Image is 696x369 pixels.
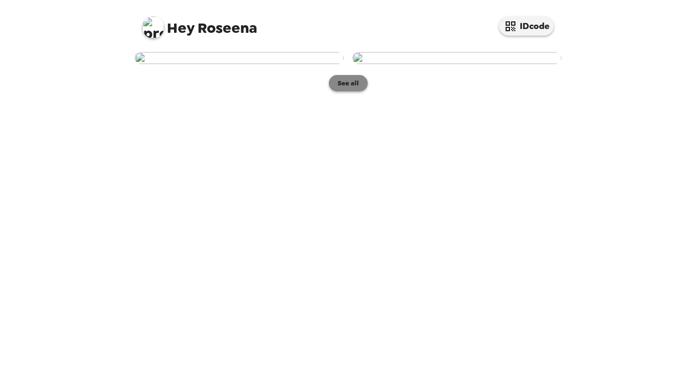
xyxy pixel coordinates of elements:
[167,18,194,38] span: Hey
[499,16,554,36] button: IDcode
[142,16,164,38] img: profile pic
[352,52,561,64] img: user-276169
[135,52,344,64] img: user-276244
[329,75,368,91] button: See all
[142,11,257,36] span: Roseena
